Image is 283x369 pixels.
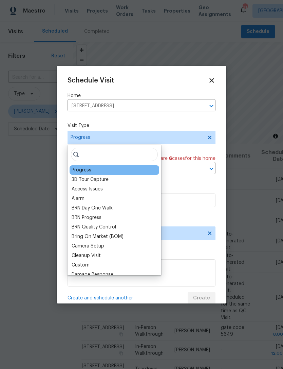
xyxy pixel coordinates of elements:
[72,252,101,259] div: Cleanup Visit
[208,77,215,84] span: Close
[169,156,172,161] span: 6
[207,101,216,111] button: Open
[72,262,90,269] div: Custom
[148,155,215,162] span: There are case s for this home
[68,92,215,99] label: Home
[68,77,114,84] span: Schedule Visit
[72,271,113,278] div: Damage Response
[72,214,101,221] div: BRN Progress
[72,224,116,230] div: BRN Quality Control
[71,134,203,141] span: Progress
[207,164,216,173] button: Open
[72,186,103,192] div: Access Issues
[72,176,109,183] div: 3D Tour Capture
[68,101,196,111] input: Enter in an address
[72,195,84,202] div: Alarm
[68,295,133,301] span: Create and schedule another
[72,243,104,250] div: Camera Setup
[72,205,113,211] div: BRN Day One Walk
[68,122,215,129] label: Visit Type
[72,167,91,173] div: Progress
[72,233,124,240] div: Bring On Market (BOM)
